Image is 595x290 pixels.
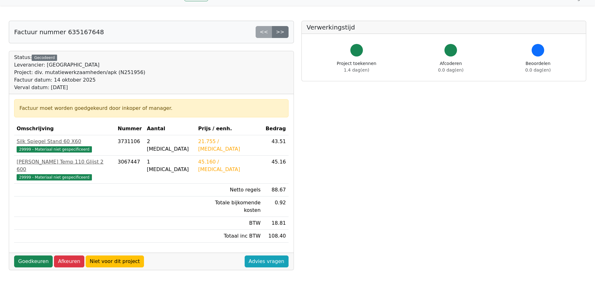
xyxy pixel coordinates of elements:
span: 0.0 dag(en) [438,67,464,72]
div: Silk Spiegel Stand 60 X60 [17,138,113,145]
div: Gecodeerd [32,55,57,61]
td: 45.16 [263,156,289,184]
td: BTW [196,217,263,230]
td: 88.67 [263,184,289,196]
th: Bedrag [263,122,289,135]
div: 21.755 / [MEDICAL_DATA] [198,138,261,153]
a: Goedkeuren [14,255,53,267]
div: Project toekennen [337,60,376,73]
th: Prijs / eenh. [196,122,263,135]
td: Totaal inc BTW [196,230,263,243]
td: 3067447 [115,156,144,184]
div: Project: div. mutatiewerkzaamheden/apk (N251956) [14,69,145,76]
div: 2 [MEDICAL_DATA] [147,138,193,153]
span: 29999 - Materiaal niet gespecificeerd [17,174,92,180]
th: Omschrijving [14,122,115,135]
a: >> [272,26,289,38]
td: 108.40 [263,230,289,243]
div: Factuur moet worden goedgekeurd door inkoper of manager. [19,105,283,112]
a: [PERSON_NAME] Temp 110 Glijst 2 60029999 - Materiaal niet gespecificeerd [17,158,113,181]
td: 0.92 [263,196,289,217]
span: 29999 - Materiaal niet gespecificeerd [17,146,92,153]
div: Factuur datum: 14 oktober 2025 [14,76,145,84]
h5: Verwerkingstijd [307,24,581,31]
a: Silk Spiegel Stand 60 X6029999 - Materiaal niet gespecificeerd [17,138,113,153]
a: Advies vragen [245,255,289,267]
a: Niet voor dit project [86,255,144,267]
td: Netto regels [196,184,263,196]
td: Totale bijkomende kosten [196,196,263,217]
h5: Factuur nummer 635167648 [14,28,104,36]
td: 3731106 [115,135,144,156]
div: Beoordelen [525,60,551,73]
div: 1 [MEDICAL_DATA] [147,158,193,173]
div: [PERSON_NAME] Temp 110 Glijst 2 600 [17,158,113,173]
th: Nummer [115,122,144,135]
div: Afcoderen [438,60,464,73]
div: Verval datum: [DATE] [14,84,145,91]
div: Leverancier: [GEOGRAPHIC_DATA] [14,61,145,69]
div: Status: [14,54,145,91]
th: Aantal [144,122,196,135]
span: 1.4 dag(en) [344,67,369,72]
span: 0.0 dag(en) [525,67,551,72]
td: 18.81 [263,217,289,230]
div: 45.160 / [MEDICAL_DATA] [198,158,261,173]
td: 43.51 [263,135,289,156]
a: Afkeuren [54,255,84,267]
